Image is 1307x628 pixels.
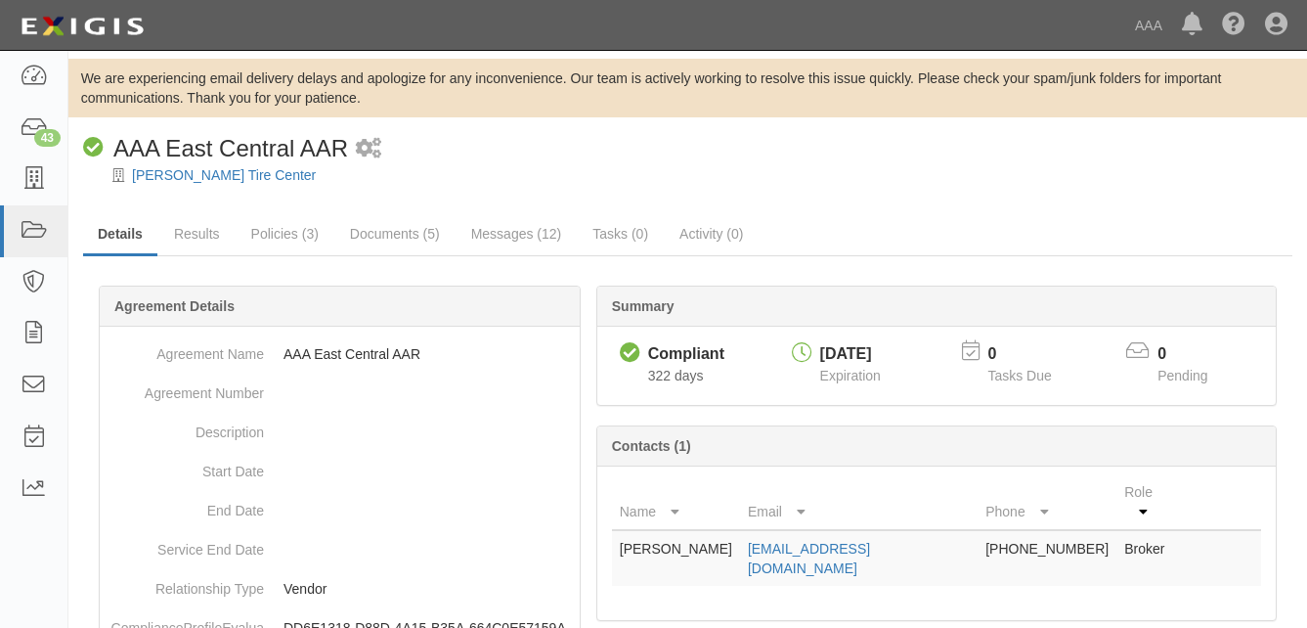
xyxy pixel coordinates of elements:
i: Help Center - Complianz [1222,14,1245,37]
i: 1 scheduled workflow [356,139,381,159]
a: [PERSON_NAME] Tire Center [132,167,316,183]
a: Activity (0) [665,214,758,253]
a: Policies (3) [237,214,333,253]
dt: Description [108,413,264,442]
a: Messages (12) [457,214,577,253]
td: [PHONE_NUMBER] [978,530,1116,586]
p: 0 [1157,343,1232,366]
dt: Service End Date [108,530,264,560]
a: [EMAIL_ADDRESS][DOMAIN_NAME] [748,541,870,576]
th: Phone [978,474,1116,530]
p: 0 [987,343,1075,366]
div: AAA East Central AAR [83,132,348,165]
div: We are experiencing email delivery delays and apologize for any inconvenience. Our team is active... [68,68,1307,108]
dd: AAA East Central AAR [108,335,572,374]
dt: Start Date [108,452,264,481]
span: Pending [1157,368,1207,383]
dt: Agreement Number [108,374,264,403]
dt: Relationship Type [108,569,264,599]
span: AAA East Central AAR [113,135,348,161]
span: Since 10/02/2024 [648,368,704,383]
div: [DATE] [820,343,881,366]
b: Summary [612,298,675,314]
span: Tasks Due [987,368,1051,383]
a: AAA [1125,6,1172,45]
i: Compliant [83,138,104,158]
td: Broker [1116,530,1183,586]
div: 43 [34,129,61,147]
th: Email [740,474,978,530]
dd: Vendor [108,569,572,608]
th: Role [1116,474,1183,530]
a: Details [83,214,157,256]
div: Compliant [648,343,724,366]
b: Contacts (1) [612,438,691,454]
a: Tasks (0) [578,214,663,253]
img: logo-5460c22ac91f19d4615b14bd174203de0afe785f0fc80cf4dbbc73dc1793850b.png [15,9,150,44]
dt: Agreement Name [108,335,264,364]
td: [PERSON_NAME] [612,530,740,586]
a: Results [159,214,235,253]
i: Compliant [620,343,640,364]
a: Documents (5) [335,214,455,253]
b: Agreement Details [114,298,235,314]
span: Expiration [820,368,881,383]
dt: End Date [108,491,264,520]
th: Name [612,474,740,530]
